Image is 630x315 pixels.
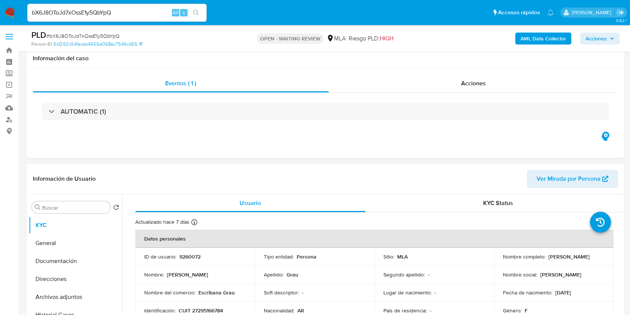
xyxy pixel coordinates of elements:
[144,307,176,314] p: Identificación :
[29,270,122,288] button: Direcciones
[33,55,618,62] h1: Información del caso
[144,271,164,278] p: Nombre :
[540,271,581,278] p: [PERSON_NAME]
[547,9,554,16] a: Notificaciones
[349,34,393,43] span: Riesgo PLD:
[53,41,142,48] a: 5cf292c54facab4555e058ac7546cd55
[257,33,324,44] p: OPEN - WAITING REVIEW
[302,289,303,296] p: -
[264,271,284,278] p: Apellido :
[264,289,299,296] p: Soft descriptor :
[503,307,522,314] p: Género :
[503,271,537,278] p: Nombre social :
[327,34,346,43] div: MLA
[435,289,436,296] p: -
[297,307,304,314] p: AR
[383,271,425,278] p: Segundo apellido :
[380,34,393,43] span: HIGH
[555,289,571,296] p: [DATE]
[29,252,122,270] button: Documentación
[42,103,609,120] div: AUTOMATIC (1)
[503,253,546,260] p: Nombre completo :
[167,271,208,278] p: [PERSON_NAME]
[383,307,427,314] p: País de residencia :
[31,41,52,48] b: Person ID
[33,175,96,183] h1: Información de Usuario
[483,199,513,207] span: KYC Status
[264,307,294,314] p: Nacionalidad :
[240,199,261,207] span: Usuario
[430,307,431,314] p: -
[29,234,122,252] button: General
[46,32,120,40] span: # bX6J8OToJd7xOssE1y5QbYpQ
[144,253,176,260] p: ID de usuario :
[179,307,223,314] p: CUIT 27295166784
[165,79,196,88] span: Eventos ( 1 )
[586,33,607,45] span: Acciones
[188,7,204,18] button: search-icon
[27,8,207,18] input: Buscar usuario o caso...
[198,289,235,296] p: Escribana Grau
[297,253,316,260] p: Persona
[179,253,201,260] p: 9260072
[397,253,408,260] p: MLA
[525,307,528,314] p: F
[135,218,189,226] p: Actualizado hace 7 días
[383,253,394,260] p: Sitio :
[29,288,122,306] button: Archivos adjuntos
[173,9,179,16] span: Alt
[183,9,185,16] span: s
[35,204,41,210] button: Buscar
[29,216,122,234] button: KYC
[549,253,590,260] p: [PERSON_NAME]
[617,9,624,16] a: Salir
[144,289,195,296] p: Nombre del comercio :
[383,289,432,296] p: Lugar de nacimiento :
[135,230,614,248] th: Datos personales
[515,33,571,45] button: AML Data Collector
[113,204,119,212] button: Volver al orden por defecto
[537,170,600,188] span: Ver Mirada por Persona
[503,289,552,296] p: Fecha de nacimiento :
[521,33,566,45] b: AML Data Collector
[42,204,107,211] input: Buscar
[572,9,614,16] p: juanbautista.fernandez@mercadolibre.com
[461,79,486,88] span: Acciones
[61,107,106,116] h3: AUTOMATIC (1)
[428,271,429,278] p: -
[287,271,298,278] p: Grau
[264,253,294,260] p: Tipo entidad :
[498,9,540,16] span: Accesos rápidos
[527,170,618,188] button: Ver Mirada por Persona
[31,29,46,41] b: PLD
[580,33,620,45] button: Acciones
